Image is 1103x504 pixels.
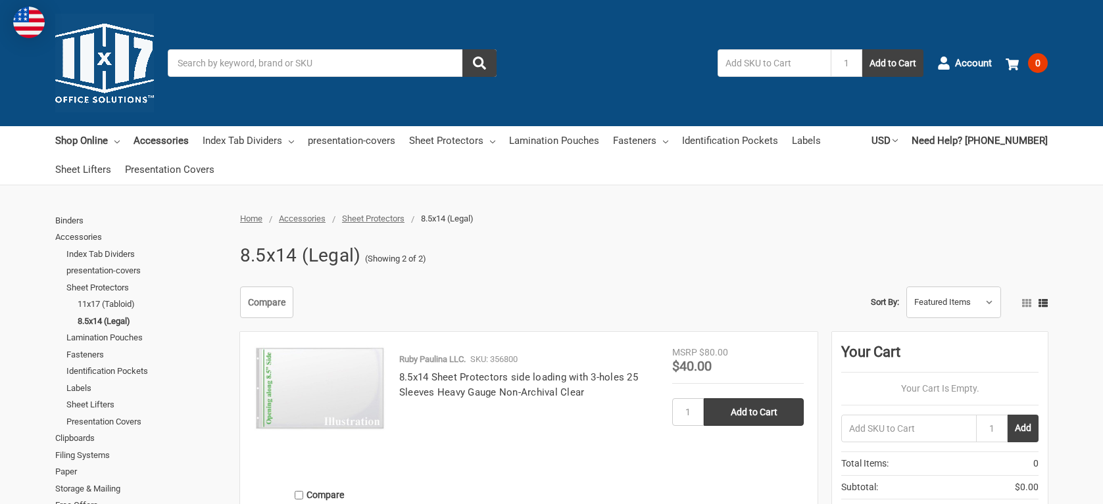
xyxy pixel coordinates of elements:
[409,126,495,155] a: Sheet Protectors
[55,463,226,480] a: Paper
[613,126,668,155] a: Fasteners
[66,246,226,263] a: Index Tab Dividers
[470,353,518,366] p: SKU: 356800
[134,126,189,155] a: Accessories
[365,252,426,265] span: (Showing 2 of 2)
[871,126,898,155] a: USD
[682,126,778,155] a: Identification Pockets
[295,491,303,499] input: Compare
[55,229,226,246] a: Accessories
[55,155,111,184] a: Sheet Lifters
[240,286,293,318] a: Compare
[841,341,1039,373] div: Your Cart
[279,214,326,223] a: Accessories
[672,358,712,374] span: $40.00
[937,46,992,80] a: Account
[699,347,728,357] span: $80.00
[399,371,638,398] a: 8.5x14 Sheet Protectors side loading with 3-holes 25 Sleeves Heavy Gauge Non-Archival Clear
[66,396,226,413] a: Sheet Lifters
[78,313,226,330] a: 8.5x14 (Legal)
[55,212,226,229] a: Binders
[125,155,214,184] a: Presentation Covers
[66,329,226,346] a: Lamination Pouches
[718,49,831,77] input: Add SKU to Cart
[66,279,226,296] a: Sheet Protectors
[66,262,226,279] a: presentation-covers
[240,214,262,223] a: Home
[509,126,599,155] a: Lamination Pouches
[13,7,45,38] img: duty and tax information for United States
[168,49,497,77] input: Search by keyword, brand or SKU
[55,430,226,447] a: Clipboards
[66,413,226,430] a: Presentation Covers
[342,214,404,223] a: Sheet Protectors
[1006,46,1048,80] a: 0
[66,346,226,363] a: Fasteners
[66,363,226,380] a: Identification Pockets
[1028,53,1048,73] span: 0
[399,353,466,366] p: Ruby Paulina LLC.
[55,126,120,155] a: Shop Online
[912,126,1048,155] a: Need Help? [PHONE_NUMBER]
[55,480,226,497] a: Storage & Mailing
[672,346,697,359] div: MSRP
[66,380,226,397] a: Labels
[704,398,804,426] input: Add to Cart
[308,126,395,155] a: presentation-covers
[862,49,923,77] button: Add to Cart
[792,126,821,155] a: Labels
[421,214,474,223] span: 8.5x14 (Legal)
[955,56,992,71] span: Account
[203,126,294,155] a: Index Tab Dividers
[55,14,154,112] img: 11x17.com
[841,382,1039,396] p: Your Cart Is Empty.
[871,292,899,312] label: Sort By:
[240,239,361,273] h1: 8.5x14 (Legal)
[254,346,385,430] img: 8.5x14 Sheet Protectors side loading with 3-holes 25 Sleeves Heavy Gauge Non-Archival Clear
[254,346,385,477] a: 8.5x14 Sheet Protectors side loading with 3-holes 25 Sleeves Heavy Gauge Non-Archival Clear
[78,296,226,313] a: 11x17 (Tabloid)
[55,447,226,464] a: Filing Systems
